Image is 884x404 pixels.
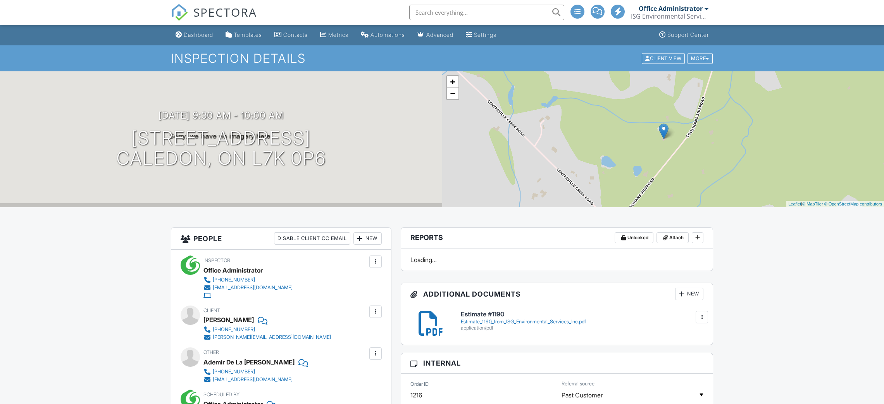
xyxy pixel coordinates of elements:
a: Advanced [414,28,457,42]
span: Client [203,307,220,313]
div: Settings [474,31,496,38]
div: application/pdf [461,325,704,331]
a: [PHONE_NUMBER] [203,368,302,376]
h1: Inspection Details [171,52,713,65]
div: Metrics [328,31,348,38]
a: [PHONE_NUMBER] [203,276,293,284]
h3: [DATE] 9:30 am - 10:00 am [159,110,284,121]
a: SPECTORA [171,10,257,27]
span: SPECTORA [193,4,257,20]
div: [PERSON_NAME] [203,314,254,326]
div: Advanced [426,31,453,38]
h3: Additional Documents [401,283,713,305]
span: Inspector [203,257,230,263]
a: [EMAIL_ADDRESS][DOMAIN_NAME] [203,376,302,383]
h6: Estimate #1190 [461,311,704,318]
a: Metrics [317,28,352,42]
a: Client View [641,55,687,61]
a: © MapTiler [802,202,823,206]
div: Office Administrator [639,5,703,12]
div: [PHONE_NUMBER] [213,369,255,375]
div: [PERSON_NAME][EMAIL_ADDRESS][DOMAIN_NAME] [213,334,331,340]
div: [EMAIL_ADDRESS][DOMAIN_NAME] [213,376,293,383]
a: [PHONE_NUMBER] [203,326,331,333]
div: Office Administrator [203,264,263,276]
div: | [786,201,884,207]
h1: [STREET_ADDRESS] Caledon, ON L7K 0P6 [116,128,326,169]
div: More [688,53,713,64]
a: Estimate #1190 Estimate_1190_from_ISG_Environmental_Services_Inc.pdf application/pdf [461,311,704,331]
a: Contacts [271,28,311,42]
a: © OpenStreetMap contributors [824,202,882,206]
span: Other [203,349,219,355]
label: Referral source [562,380,595,387]
div: New [675,288,703,300]
a: Settings [463,28,500,42]
div: Client View [642,53,685,64]
div: [PHONE_NUMBER] [213,277,255,283]
a: [EMAIL_ADDRESS][DOMAIN_NAME] [203,284,293,292]
div: [PHONE_NUMBER] [213,326,255,333]
a: Zoom in [447,76,458,88]
div: ISG Environmental Services Inc [631,12,708,20]
div: Contacts [283,31,308,38]
div: Ademir De La [PERSON_NAME] [203,356,295,368]
a: Zoom out [447,88,458,99]
a: [PERSON_NAME][EMAIL_ADDRESS][DOMAIN_NAME] [203,333,331,341]
h3: People [171,228,391,250]
a: Automations (Advanced) [358,28,408,42]
h3: Internal [401,353,713,373]
a: Leaflet [788,202,801,206]
div: Dashboard [184,31,213,38]
a: Support Center [656,28,712,42]
a: Dashboard [172,28,216,42]
img: The Best Home Inspection Software - Spectora [171,4,188,21]
div: Disable Client CC Email [274,232,350,245]
div: Estimate_1190_from_ISG_Environmental_Services_Inc.pdf [461,319,704,325]
div: [EMAIL_ADDRESS][DOMAIN_NAME] [213,285,293,291]
input: Search everything... [409,5,564,20]
label: Order ID [410,381,429,388]
span: Scheduled By [203,392,240,397]
div: Automations [370,31,405,38]
div: Support Center [667,31,709,38]
div: New [353,232,382,245]
div: Templates [234,31,262,38]
a: Templates [222,28,265,42]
